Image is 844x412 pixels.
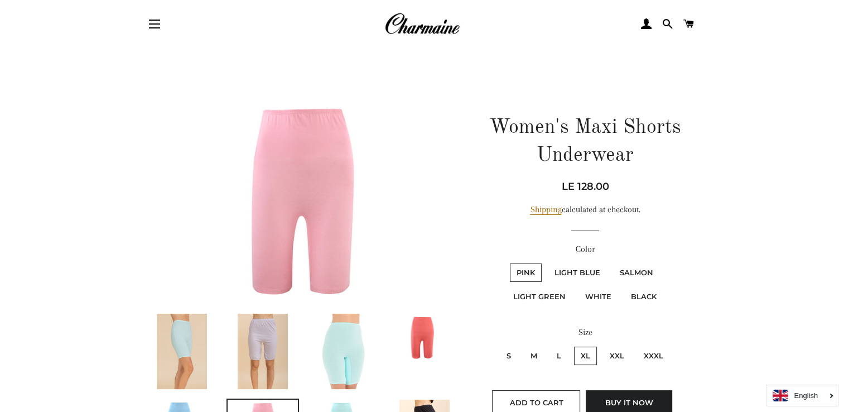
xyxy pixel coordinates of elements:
i: English [794,392,818,399]
span: Add to Cart [509,398,563,407]
label: S [500,347,518,365]
img: Charmaine Egypt [384,12,460,36]
label: White [578,288,618,306]
h1: Women's Maxi Shorts Underwear [486,114,684,170]
label: Size [486,325,684,339]
img: Women's Maxi Shorts Underwear [146,94,461,304]
img: Load image into Gallery viewer, Women&#39;s Maxi Shorts Underwear [157,314,207,389]
div: calculated at checkout. [486,203,684,217]
img: Load image into Gallery viewer, Women&#39;s Maxi Shorts Underwear [238,314,288,389]
a: Shipping [530,204,561,215]
label: Light Blue [548,264,607,282]
span: LE 128.00 [561,180,609,193]
label: L [550,347,568,365]
a: English [773,390,832,401]
label: XL [574,347,597,365]
img: Load image into Gallery viewer, Women&#39;s Maxi Shorts Underwear [319,314,369,389]
label: XXL [603,347,631,365]
label: Pink [510,264,542,282]
label: Light Green [507,288,572,306]
label: M [524,347,544,365]
label: Color [486,242,684,256]
label: Black [624,288,663,306]
label: XXXL [637,347,670,365]
label: Salmon [613,264,660,282]
img: Load image into Gallery viewer, Women&#39;s Maxi Shorts Underwear [389,314,460,361]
